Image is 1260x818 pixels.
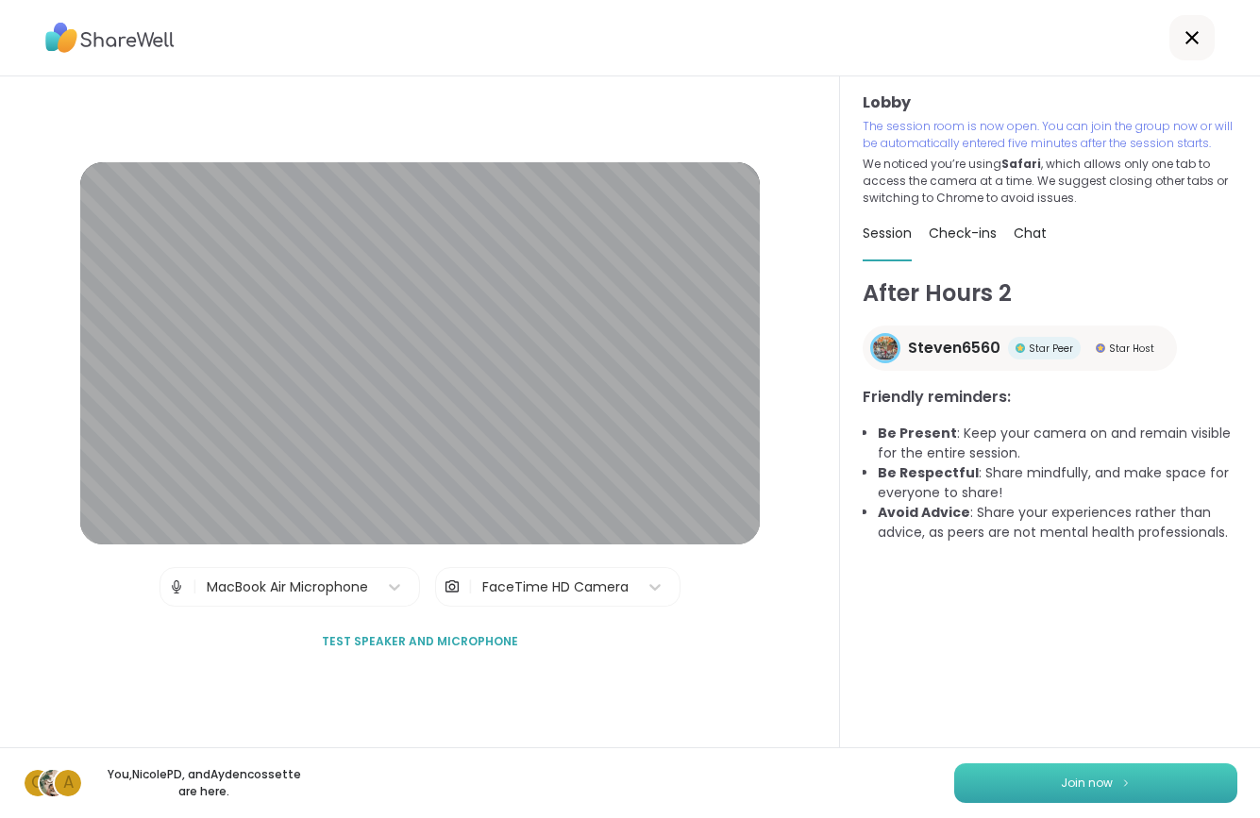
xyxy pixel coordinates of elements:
[468,568,473,606] span: |
[878,424,957,442] b: Be Present
[863,326,1177,371] a: Steven6560Steven6560Star PeerStar PeerStar HostStar Host
[63,771,74,795] span: A
[482,577,629,597] div: FaceTime HD Camera
[1120,777,1132,788] img: ShareWell Logomark
[929,224,997,242] span: Check-ins
[322,633,518,650] span: Test speaker and microphone
[878,424,1237,463] li: : Keep your camera on and remain visible for the entire session.
[314,622,526,661] button: Test speaker and microphone
[878,503,1237,543] li: : Share your experiences rather than advice, as peers are not mental health professionals.
[863,386,1237,409] h3: Friendly reminders:
[1061,775,1113,792] span: Join now
[873,336,898,360] img: Steven6560
[31,771,44,795] span: g
[954,763,1237,803] button: Join now
[207,577,368,597] div: MacBook Air Microphone
[98,766,310,800] p: You, NicolePD , and Aydencossette are here.
[863,92,1237,114] h3: Lobby
[908,337,1000,359] span: Steven6560
[40,770,66,796] img: NicolePD
[1109,342,1154,356] span: Star Host
[863,118,1237,152] p: The session room is now open. You can join the group now or will be automatically entered five mi...
[1016,343,1025,353] img: Star Peer
[878,463,979,482] b: Be Respectful
[1001,156,1041,172] b: Safari
[863,156,1237,207] p: We noticed you’re using , which allows only one tab to access the camera at a time. We suggest cl...
[863,224,912,242] span: Session
[1014,224,1047,242] span: Chat
[1029,342,1073,356] span: Star Peer
[168,568,185,606] img: Microphone
[878,463,1237,503] li: : Share mindfully, and make space for everyone to share!
[444,568,461,606] img: Camera
[1096,343,1105,353] img: Star Host
[863,276,1237,310] h1: After Hours 2
[45,16,175,59] img: ShareWell Logo
[193,568,197,606] span: |
[878,503,970,522] b: Avoid Advice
